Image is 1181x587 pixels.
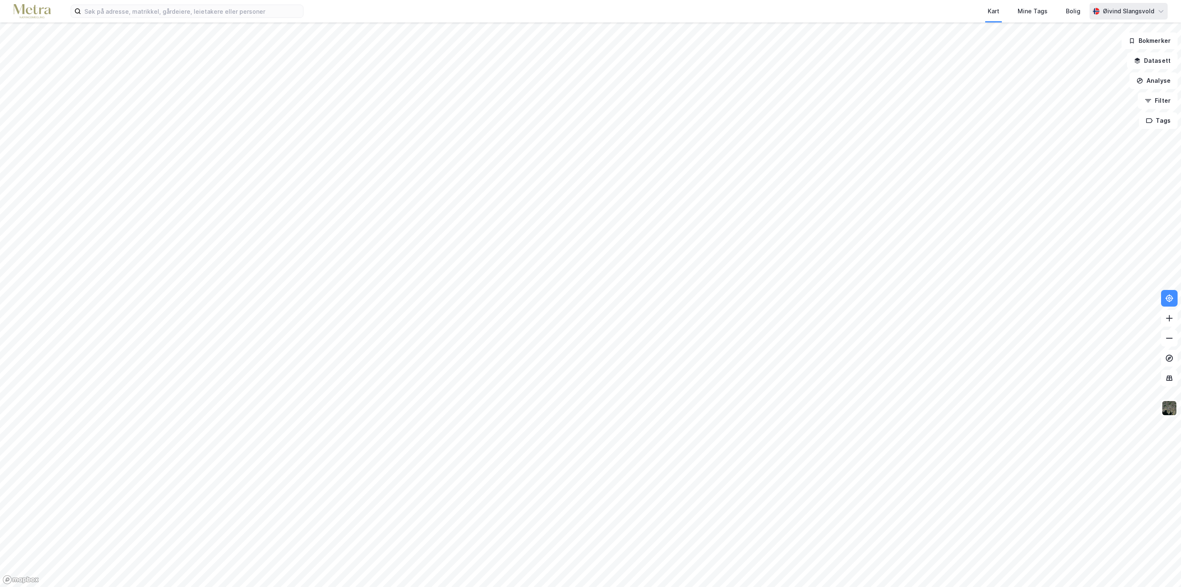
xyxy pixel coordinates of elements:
[13,4,51,19] img: metra-logo.256734c3b2bbffee19d4.png
[1066,6,1080,16] div: Bolig
[1138,92,1178,109] button: Filter
[1161,400,1177,416] img: 9k=
[2,575,39,585] a: Mapbox homepage
[1139,547,1181,587] div: Kontrollprogram for chat
[988,6,999,16] div: Kart
[1018,6,1048,16] div: Mine Tags
[1122,32,1178,49] button: Bokmerker
[1127,52,1178,69] button: Datasett
[1139,547,1181,587] iframe: Chat Widget
[81,5,303,17] input: Søk på adresse, matrikkel, gårdeiere, leietakere eller personer
[1139,112,1178,129] button: Tags
[1129,72,1178,89] button: Analyse
[1103,6,1154,16] div: Øivind Slangsvold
